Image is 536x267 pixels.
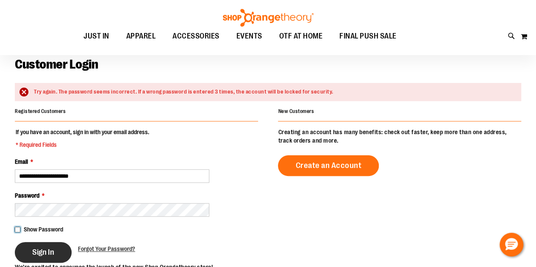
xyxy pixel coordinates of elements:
[278,108,314,114] strong: New Customers
[222,9,315,27] img: Shop Orangetheory
[75,27,118,46] a: JUST IN
[164,27,228,46] a: ACCESSORIES
[339,27,397,46] span: FINAL PUSH SALE
[118,27,164,46] a: APPAREL
[24,226,63,233] span: Show Password
[295,161,361,170] span: Create an Account
[32,248,54,257] span: Sign In
[16,140,149,149] span: * Required Fields
[500,233,523,256] button: Hello, have a question? Let’s chat.
[78,245,135,253] a: Forgot Your Password?
[78,245,135,252] span: Forgot Your Password?
[15,242,72,263] button: Sign In
[331,27,405,46] a: FINAL PUSH SALE
[278,128,521,145] p: Creating an account has many benefits: check out faster, keep more than one address, track orders...
[278,155,379,176] a: Create an Account
[126,27,156,46] span: APPAREL
[34,88,513,96] div: Try again. The password seems incorrect. If a wrong password is entered 3 times, the account will...
[15,57,98,72] span: Customer Login
[236,27,262,46] span: EVENTS
[172,27,219,46] span: ACCESSORIES
[15,158,28,165] span: Email
[228,27,271,46] a: EVENTS
[271,27,331,46] a: OTF AT HOME
[15,108,66,114] strong: Registered Customers
[15,192,39,199] span: Password
[15,128,150,149] legend: If you have an account, sign in with your email address.
[83,27,109,46] span: JUST IN
[279,27,323,46] span: OTF AT HOME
